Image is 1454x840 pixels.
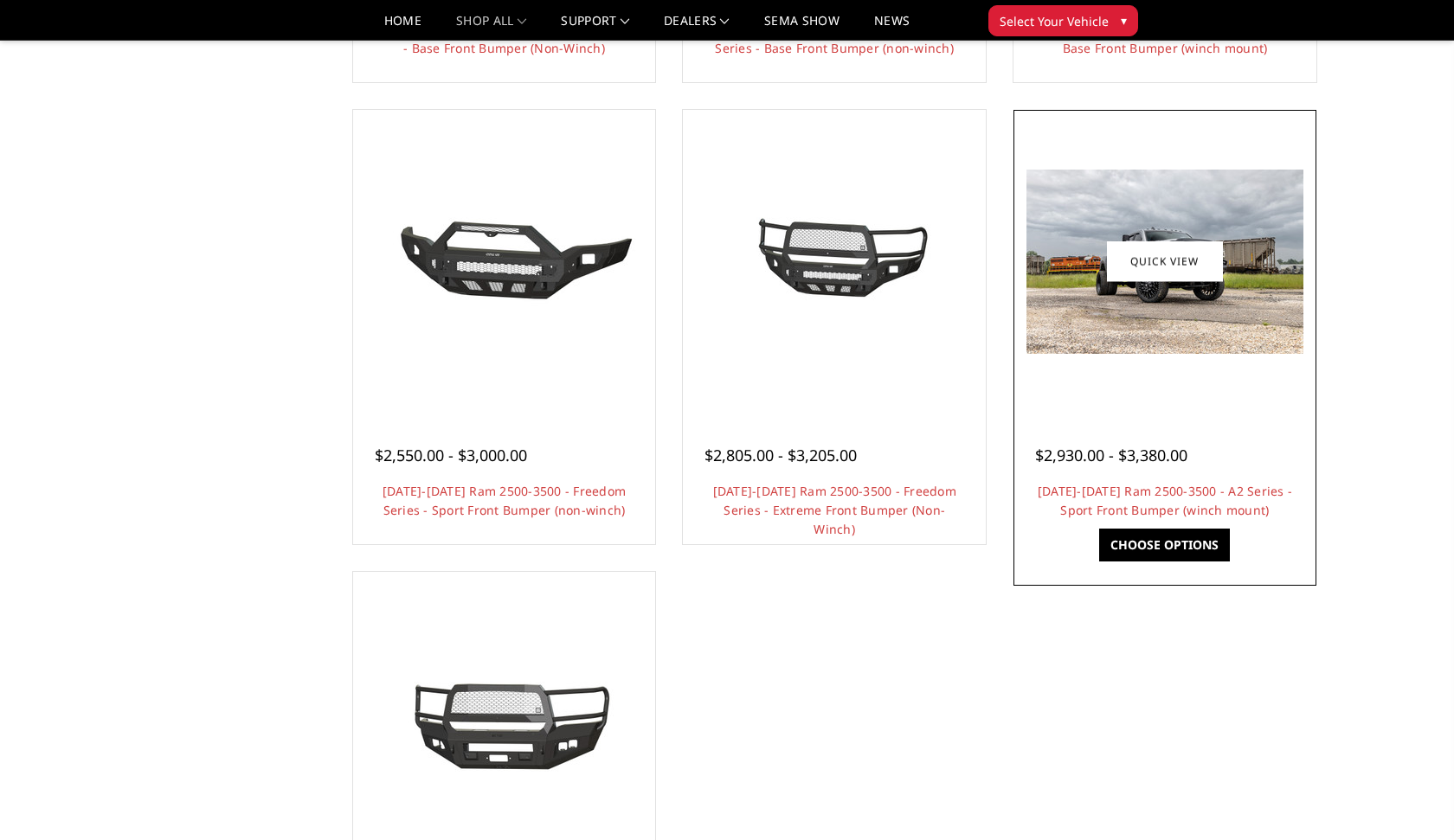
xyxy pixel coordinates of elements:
a: [DATE]-[DATE] Ram 2500-3500 - Freedom Series - Sport Front Bumper (non-winch) [383,483,626,518]
span: $2,805.00 - $3,205.00 [704,445,857,465]
img: 2019-2025 Ram 2500-3500 - A2 Series - Sport Front Bumper (winch mount) [1026,170,1303,354]
a: Home [384,15,421,40]
span: $2,550.00 - $3,000.00 [375,445,527,465]
a: [DATE]-[DATE] Ram 2500-3500 - A2 Series - Sport Front Bumper (winch mount) [1038,483,1292,518]
button: Select Your Vehicle [988,5,1138,36]
a: 2019-2025 Ram 2500-3500 - Freedom Series - Extreme Front Bumper (Non-Winch) 2019-2025 Ram 2500-35... [687,114,981,408]
a: 2019-2025 Ram 2500-3500 - A2 Series - Sport Front Bumper (winch mount) 2019-2025 Ram 2500-3500 - ... [1018,114,1312,408]
img: 2019-2025 Ram 2500-3500 - Freedom Series - Sport Front Bumper (non-winch) [365,196,642,326]
a: [DATE]-[DATE] Ram 2500-3500 - Freedom Series - Extreme Front Bumper (Non-Winch) [713,483,956,537]
span: Select Your Vehicle [1000,12,1109,30]
a: Choose Options [1099,529,1230,561]
a: Dealers [664,15,730,40]
a: Quick view [1107,241,1223,282]
img: 2019-2025 Ram 2500-3500 - A2 Series - Extreme Front Bumper (winch mount) [365,661,642,785]
a: shop all [456,15,526,40]
a: SEMA Show [764,15,840,40]
span: $2,930.00 - $3,380.00 [1035,445,1187,465]
a: Support [561,15,629,40]
a: News [874,15,910,40]
iframe: Chat Widget [1367,757,1454,840]
span: ▾ [1121,11,1127,29]
a: 2019-2025 Ram 2500-3500 - Freedom Series - Sport Front Bumper (non-winch) Multiple lighting options [357,114,652,408]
